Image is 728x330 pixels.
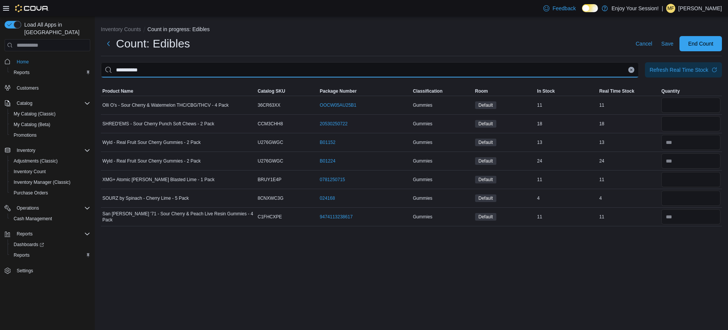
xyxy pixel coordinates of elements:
[413,214,432,220] span: Gummies
[11,188,51,197] a: Purchase Orders
[475,157,496,165] span: Default
[11,131,40,140] a: Promotions
[14,242,44,248] span: Dashboards
[598,175,660,184] div: 11
[14,99,35,108] button: Catalog
[11,167,49,176] a: Inventory Count
[658,36,676,51] button: Save
[258,102,281,108] span: 36CR63XX
[479,158,493,164] span: Default
[662,4,663,13] p: |
[14,179,71,185] span: Inventory Manager (Classic)
[17,231,33,237] span: Reports
[679,36,722,51] button: End Count
[14,266,90,275] span: Settings
[11,178,90,187] span: Inventory Manager (Classic)
[536,156,598,166] div: 24
[14,252,30,258] span: Reports
[14,69,30,76] span: Reports
[678,4,722,13] p: [PERSON_NAME]
[258,88,286,94] span: Catalog SKU
[632,36,655,51] button: Cancel
[320,195,335,201] a: 024168
[14,111,56,117] span: My Catalog (Classic)
[479,176,493,183] span: Default
[14,266,36,275] a: Settings
[8,213,93,224] button: Cash Management
[8,109,93,119] button: My Catalog (Classic)
[14,204,42,213] button: Operations
[660,87,722,96] button: Quantity
[14,190,48,196] span: Purchase Orders
[320,158,335,164] a: B01224
[628,67,634,73] button: Clear input
[479,102,493,109] span: Default
[8,166,93,177] button: Inventory Count
[258,139,283,145] span: U276GWGC
[258,121,283,127] span: CCM3CHH8
[2,229,93,239] button: Reports
[2,203,93,213] button: Operations
[14,84,42,93] a: Customers
[11,251,33,260] a: Reports
[101,26,141,32] button: Inventory Counts
[661,88,680,94] span: Quantity
[17,147,35,153] span: Inventory
[667,4,674,13] span: MF
[11,214,90,223] span: Cash Management
[116,36,190,51] h1: Count: Edibles
[14,146,38,155] button: Inventory
[11,214,55,223] a: Cash Management
[14,158,58,164] span: Adjustments (Classic)
[320,121,347,127] a: 20530250722
[536,175,598,184] div: 11
[17,205,39,211] span: Operations
[411,87,474,96] button: Classification
[475,120,496,128] span: Default
[598,156,660,166] div: 24
[536,138,598,147] div: 13
[258,177,282,183] span: BRUY1E4P
[479,139,493,146] span: Default
[102,158,201,164] span: Wyld - Real Fruit Sour Cherry Gummies - 2 Pack
[475,88,488,94] span: Room
[102,88,133,94] span: Product Name
[598,87,660,96] button: Real Time Stock
[413,88,442,94] span: Classification
[318,87,411,96] button: Package Number
[320,139,335,145] a: B01152
[2,82,93,93] button: Customers
[413,102,432,108] span: Gummies
[688,40,713,47] span: End Count
[8,177,93,188] button: Inventory Manager (Classic)
[598,101,660,110] div: 11
[102,195,189,201] span: SOURZ by Spinach - Cherry Lime - 5 Pack
[11,109,59,118] a: My Catalog (Classic)
[598,119,660,128] div: 18
[2,98,93,109] button: Catalog
[475,194,496,202] span: Default
[14,216,52,222] span: Cash Management
[102,102,229,108] span: Olli O's - Sour Cherry & Watermelon THC/CBG/THCV - 4 Pack
[11,251,90,260] span: Reports
[11,156,90,166] span: Adjustments (Classic)
[102,139,201,145] span: Wyld - Real Fruit Sour Cherry Gummies - 2 Pack
[8,188,93,198] button: Purchase Orders
[101,87,256,96] button: Product Name
[21,21,90,36] span: Load All Apps in [GEOGRAPHIC_DATA]
[598,212,660,221] div: 11
[413,139,432,145] span: Gummies
[635,40,652,47] span: Cancel
[11,178,74,187] a: Inventory Manager (Classic)
[650,66,708,74] div: Refresh Real Time Stock
[14,57,32,66] a: Home
[256,87,318,96] button: Catalog SKU
[11,156,61,166] a: Adjustments (Classic)
[14,57,90,66] span: Home
[479,213,493,220] span: Default
[101,62,639,77] input: This is a search bar. After typing your query, hit enter to filter the results lower in the page.
[536,87,598,96] button: In Stock
[258,214,282,220] span: C1FHCXPE
[14,229,36,238] button: Reports
[320,177,345,183] a: 0781250715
